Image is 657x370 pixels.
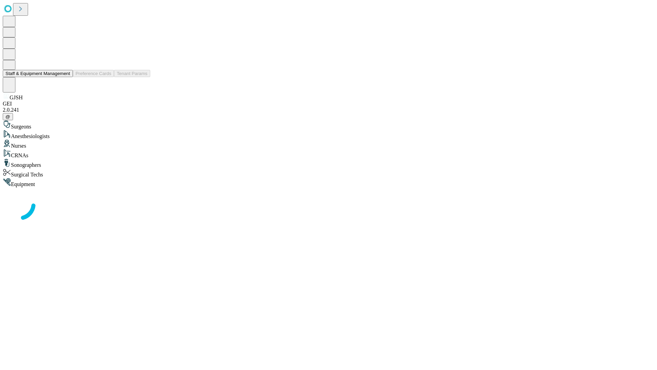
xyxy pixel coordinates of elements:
[3,159,654,168] div: Sonographers
[5,114,10,119] span: @
[3,107,654,113] div: 2.0.241
[3,139,654,149] div: Nurses
[3,113,13,120] button: @
[3,120,654,130] div: Surgeons
[3,178,654,187] div: Equipment
[3,149,654,159] div: CRNAs
[3,101,654,107] div: GEI
[3,70,73,77] button: Staff & Equipment Management
[3,168,654,178] div: Surgical Techs
[3,130,654,139] div: Anesthesiologists
[114,70,150,77] button: Tenant Params
[10,95,23,100] span: GJSH
[73,70,114,77] button: Preference Cards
